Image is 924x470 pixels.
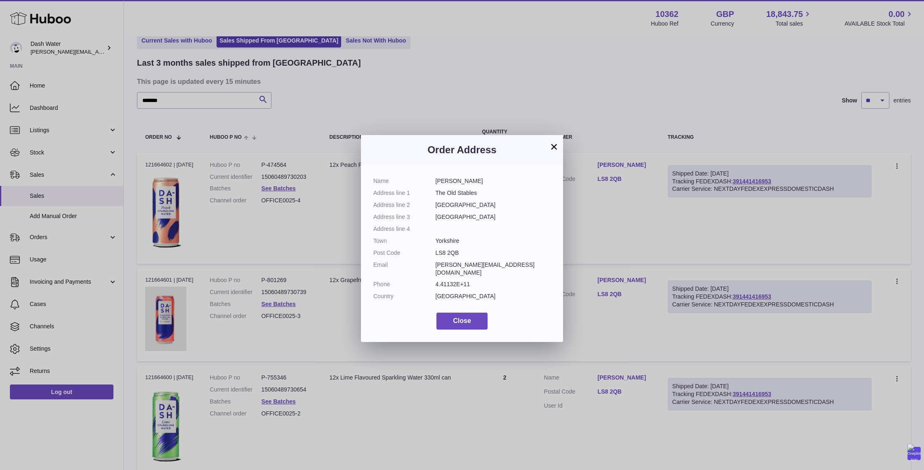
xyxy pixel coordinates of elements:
[373,225,436,233] dt: Address line 4
[436,237,551,245] dd: Yorkshire
[436,292,551,300] dd: [GEOGRAPHIC_DATA]
[436,261,551,277] dd: [PERSON_NAME][EMAIL_ADDRESS][DOMAIN_NAME]
[436,313,488,330] button: Close
[373,177,436,185] dt: Name
[373,143,551,157] h3: Order Address
[373,292,436,300] dt: Country
[436,249,551,257] dd: LS8 2QB
[436,213,551,221] dd: [GEOGRAPHIC_DATA]
[373,280,436,288] dt: Phone
[436,189,551,197] dd: The Old Stables
[436,201,551,209] dd: [GEOGRAPHIC_DATA]
[436,177,551,185] dd: [PERSON_NAME]
[373,261,436,277] dt: Email
[453,317,471,324] span: Close
[373,201,436,209] dt: Address line 2
[373,189,436,197] dt: Address line 1
[373,237,436,245] dt: Town
[373,249,436,257] dt: Post Code
[549,142,559,152] button: ×
[436,280,551,288] dd: 4.41132E+11
[373,213,436,221] dt: Address line 3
